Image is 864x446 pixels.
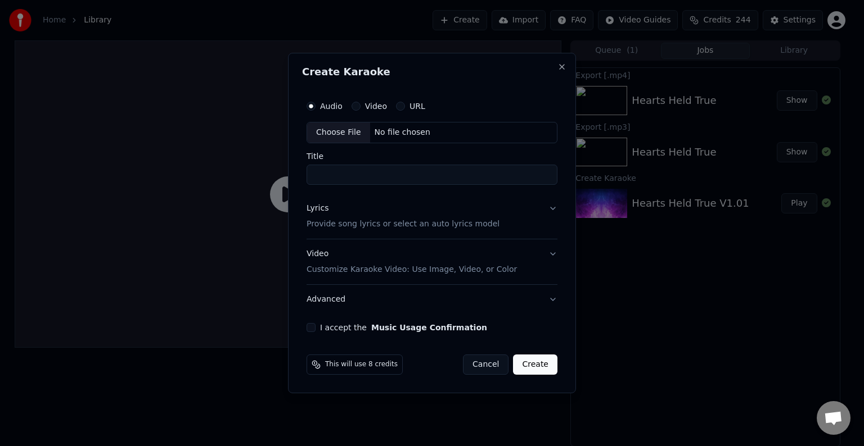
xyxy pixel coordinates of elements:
[307,264,517,275] p: Customize Karaoke Video: Use Image, Video, or Color
[365,102,387,110] label: Video
[325,360,398,369] span: This will use 8 credits
[409,102,425,110] label: URL
[302,67,562,77] h2: Create Karaoke
[320,102,343,110] label: Audio
[463,354,508,375] button: Cancel
[370,127,435,138] div: No file chosen
[307,239,557,284] button: VideoCustomize Karaoke Video: Use Image, Video, or Color
[307,248,517,275] div: Video
[513,354,557,375] button: Create
[371,324,487,331] button: I accept the
[307,285,557,314] button: Advanced
[307,122,370,143] div: Choose File
[307,152,557,160] label: Title
[307,194,557,239] button: LyricsProvide song lyrics or select an auto lyrics model
[307,203,328,214] div: Lyrics
[320,324,487,331] label: I accept the
[307,219,499,230] p: Provide song lyrics or select an auto lyrics model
